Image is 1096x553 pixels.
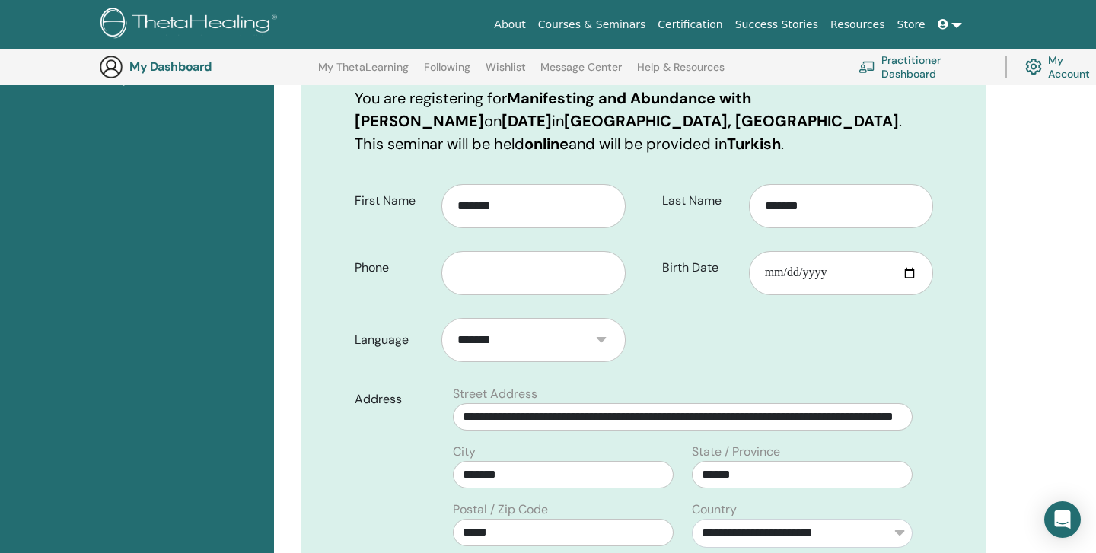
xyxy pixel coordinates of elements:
[652,11,728,39] a: Certification
[488,11,531,39] a: About
[692,443,780,461] label: State / Province
[859,50,987,84] a: Practitioner Dashboard
[343,253,441,282] label: Phone
[727,134,781,154] b: Turkish
[129,59,282,74] h3: My Dashboard
[729,11,824,39] a: Success Stories
[355,87,933,155] p: You are registering for on in . This seminar will be held and will be provided in .
[564,111,899,131] b: [GEOGRAPHIC_DATA], [GEOGRAPHIC_DATA]
[651,253,749,282] label: Birth Date
[692,501,737,519] label: Country
[524,134,569,154] b: online
[453,385,537,403] label: Street Address
[1025,55,1042,78] img: cog.svg
[453,501,548,519] label: Postal / Zip Code
[343,186,441,215] label: First Name
[424,61,470,85] a: Following
[355,88,751,131] b: Manifesting and Abundance with [PERSON_NAME]
[502,111,552,131] b: [DATE]
[343,385,444,414] label: Address
[1044,501,1081,538] div: Open Intercom Messenger
[859,61,875,73] img: chalkboard-teacher.svg
[343,326,441,354] label: Language
[453,443,476,461] label: City
[637,61,725,85] a: Help & Resources
[100,8,282,42] img: logo.png
[532,11,652,39] a: Courses & Seminars
[651,186,749,215] label: Last Name
[891,11,932,39] a: Store
[824,11,891,39] a: Resources
[486,61,526,85] a: Wishlist
[540,61,622,85] a: Message Center
[99,55,123,79] img: generic-user-icon.jpg
[318,61,409,85] a: My ThetaLearning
